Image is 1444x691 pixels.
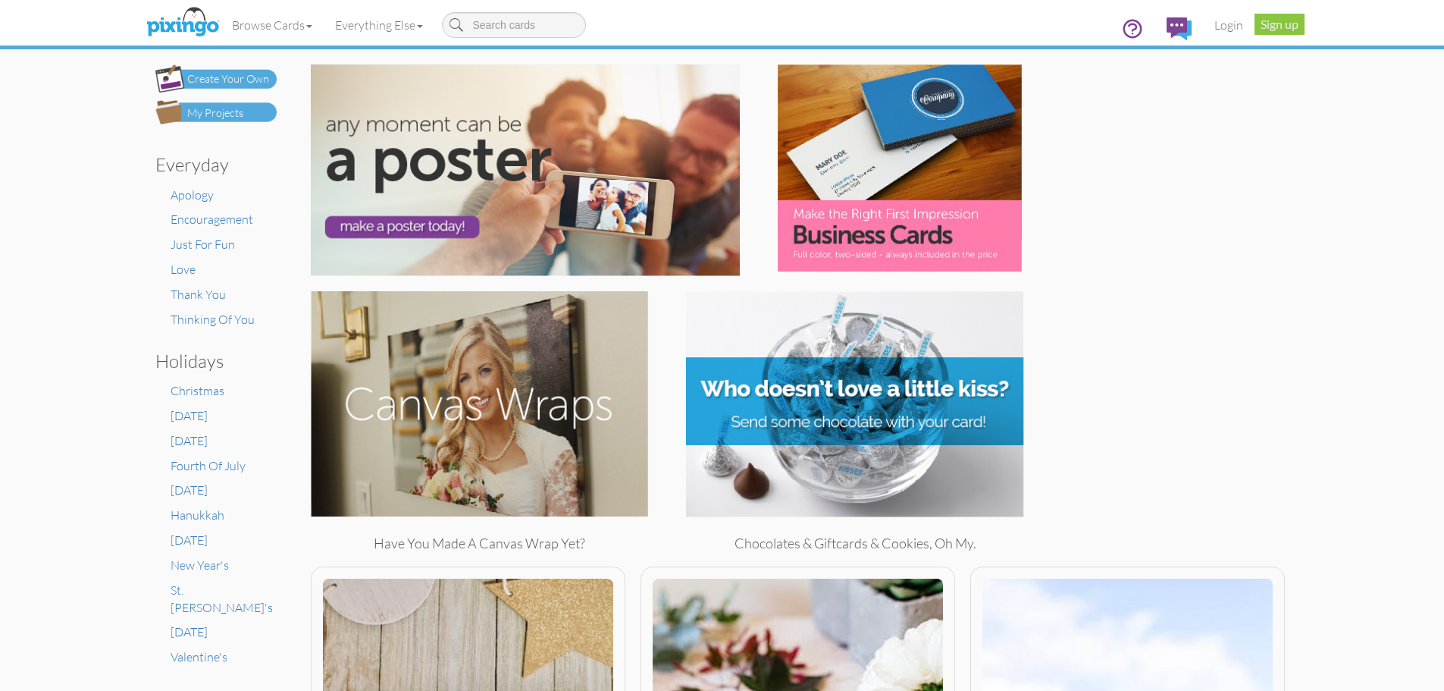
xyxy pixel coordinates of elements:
[778,64,1022,272] img: personal_bizcards.jpg
[311,64,740,276] img: personal_poster.jpg
[221,6,324,44] a: Browse Cards
[1167,17,1192,40] img: comments.svg
[171,583,273,615] a: St. [PERSON_NAME]'s
[143,4,223,42] img: pixingo logo
[155,100,277,124] img: my-projects-button.png
[686,536,1024,551] h4: Chocolates & giftcards & cookies, oh my.
[171,458,246,473] a: Fourth Of July
[1203,6,1254,44] a: Login
[171,408,208,423] a: [DATE]
[155,64,277,93] img: create-own-button.png
[171,212,253,227] a: Encouragement
[311,291,649,517] img: personal_canvaswraps.jpg
[1443,690,1444,691] iframe: Chat
[187,71,269,87] div: Create Your Own
[171,558,229,573] a: New Year's
[171,187,214,203] a: Apology
[171,624,208,639] a: [DATE]
[686,291,1024,517] img: personal_gifts.jpg
[187,105,243,121] div: My Projects
[171,262,196,277] a: Love
[171,507,224,523] a: Hanukkah
[171,383,224,398] a: Christmas
[311,536,649,551] h4: Have you made a Canvas Wrap yet?
[442,12,586,38] input: Search cards
[171,482,208,498] a: [DATE]
[171,532,208,548] a: [DATE]
[171,237,235,252] a: Just For Fun
[324,6,434,44] a: Everything Else
[155,155,265,174] h3: everyday
[171,649,227,664] a: Valentine's
[171,312,255,327] a: Thinking Of You
[155,351,265,371] h3: holidays
[171,433,208,448] a: [DATE]
[1254,14,1305,35] a: Sign up
[171,287,226,302] a: Thank You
